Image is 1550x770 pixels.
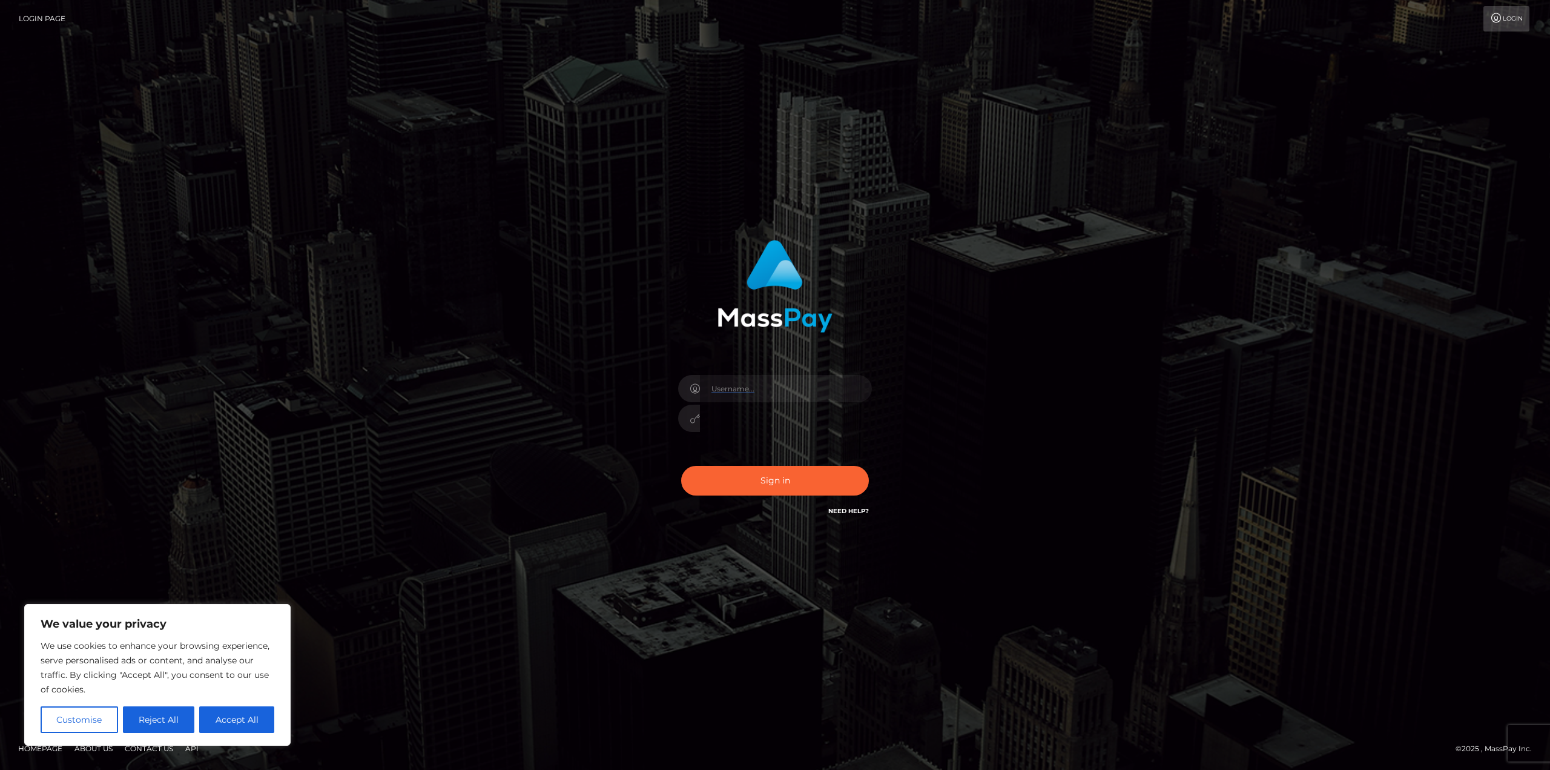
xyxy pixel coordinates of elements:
[199,706,274,733] button: Accept All
[13,739,67,758] a: Homepage
[1456,742,1541,755] div: © 2025 , MassPay Inc.
[180,739,203,758] a: API
[700,375,872,402] input: Username...
[41,617,274,631] p: We value your privacy
[41,706,118,733] button: Customise
[1483,6,1529,32] a: Login
[123,706,195,733] button: Reject All
[717,240,833,333] img: MassPay Login
[24,604,291,746] div: We value your privacy
[120,739,178,758] a: Contact Us
[70,739,117,758] a: About Us
[41,639,274,697] p: We use cookies to enhance your browsing experience, serve personalised ads or content, and analys...
[19,6,65,32] a: Login Page
[828,507,869,515] a: Need Help?
[681,466,869,496] button: Sign in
